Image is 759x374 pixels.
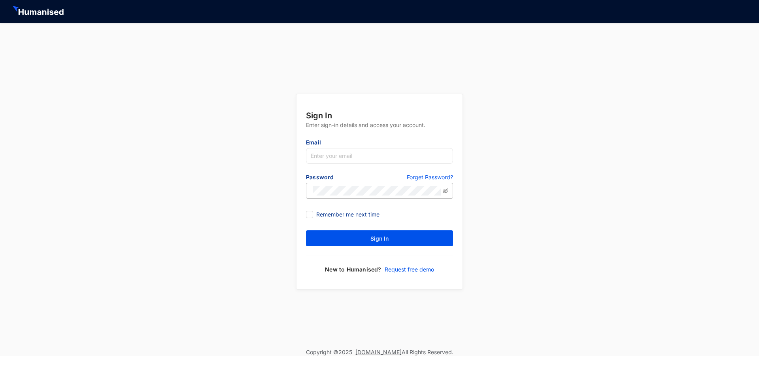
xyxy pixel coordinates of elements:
p: Sign In [306,110,453,121]
p: Enter sign-in details and access your account. [306,121,453,139]
a: [DOMAIN_NAME] [355,349,402,355]
span: Remember me next time [313,210,383,219]
p: Copyright © 2025 All Rights Reserved. [306,348,453,356]
p: Email [306,139,453,148]
span: Sign In [370,235,389,243]
button: Sign In [306,230,453,246]
p: Password [306,173,379,183]
input: Enter your email [306,148,453,164]
span: eye-invisible [443,188,448,194]
img: HeaderHumanisedNameIcon.51e74e20af0cdc04d39a069d6394d6d9.svg [13,6,65,17]
a: Forget Password? [407,173,453,183]
a: Request free demo [381,266,434,273]
p: New to Humanised? [325,266,381,273]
